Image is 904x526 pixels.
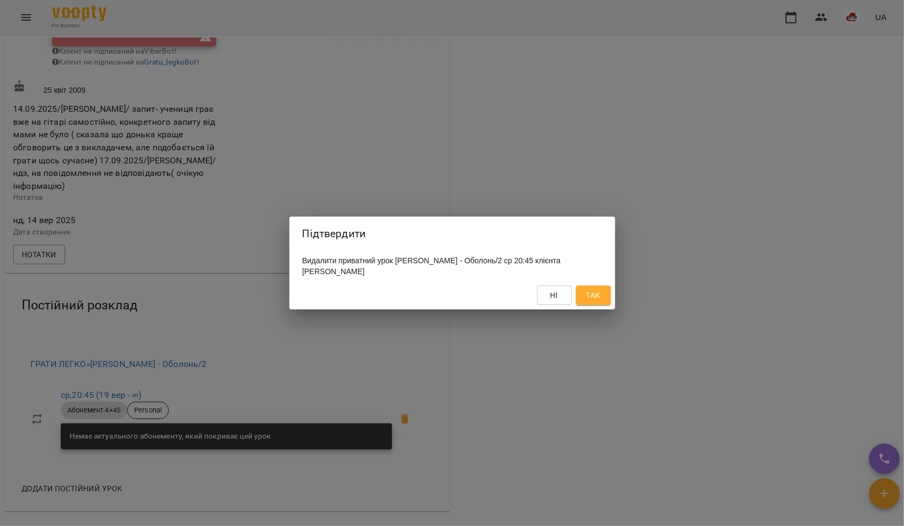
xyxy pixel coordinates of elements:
[586,289,600,302] span: Так
[302,225,602,242] h2: Підтвердити
[550,289,558,302] span: Ні
[576,286,611,305] button: Так
[289,251,615,281] div: Видалити приватний урок [PERSON_NAME] - Оболонь/2 ср 20:45 клієнта [PERSON_NAME]
[537,286,572,305] button: Ні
